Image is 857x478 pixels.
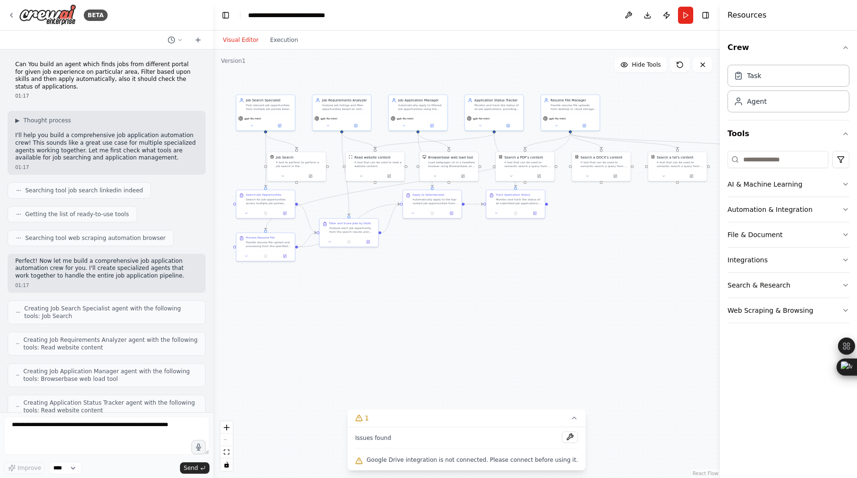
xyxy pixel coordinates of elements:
[632,61,661,69] span: Hide Tools
[23,336,198,351] span: Creating Job Requirements Analyzer agent with the following tools: Read website content
[18,464,41,472] span: Improve
[339,133,351,216] g: Edge from 73a57a2d-033c-4f16-9ab4-90629b9eaeef to cbdb044d-536f-49ae-a5c8-87732199f638
[263,133,573,230] g: Edge from 8a3f4f57-57d4-4cfd-b836-61b85c323cd9 to 35286cae-8717-4b06-be63-a8af9113a92f
[23,368,198,383] span: Creating Job Application Manager agent with the following tools: Browserbase web load tool
[246,98,292,102] div: Job Search Specialist
[540,94,600,130] div: Resume File ManagerHandle resume file uploads from desktop or cloud storage ({resume_source}), pr...
[526,173,553,179] button: Open in side panel
[571,151,631,181] div: DOCXSearchToolSearch a DOCX's contentA tool that can be used to semantic search a query from a DO...
[615,57,667,72] button: Hide Tools
[312,94,371,130] div: Job Requirements AnalyzerAnalyze job listings and filter opportunities based on skill matching wi...
[678,173,705,179] button: Open in side panel
[219,9,232,22] button: Hide left sidebar
[727,10,767,21] h4: Resources
[651,155,655,159] img: TXTSearchTool
[527,210,543,216] button: Open in side panel
[568,133,756,149] g: Edge from 8a3f4f57-57d4-4cfd-b836-61b85c323cd9 to dd0b6de5-97fe-4c2c-b1b1-0e844ceb953c
[412,193,444,197] div: Apply to Selected Jobs
[464,94,524,130] div: Application Status TrackerMonitor and track the status of all job applications, providing regular...
[412,198,458,205] div: Automatically apply to the top-ranked job opportunities from the filtered list using the processe...
[360,239,376,245] button: Open in side panel
[277,210,293,216] button: Open in side panel
[523,133,573,149] g: Edge from 8a3f4f57-57d4-4cfd-b836-61b85c323cd9 to 792cb298-863b-4c3c-8669-52a4ac95fc96
[342,123,369,129] button: Open in side panel
[568,133,680,149] g: Edge from 8a3f4f57-57d4-4cfd-b836-61b85c323cd9 to 240b09b4-c40f-49a4-a502-234ed31291a2
[373,133,497,149] g: Edge from f0f72abd-0d12-45dc-8b75-69908033f7df to 1f7b1c07-114a-4260-8d91-6a4bffa4e607
[727,147,849,331] div: Tools
[699,9,712,22] button: Hide right sidebar
[727,120,849,147] button: Tools
[298,230,317,249] g: Edge from 35286cae-8717-4b06-be63-a8af9113a92f to cbdb044d-536f-49ae-a5c8-87732199f638
[190,34,206,46] button: Start a new chat
[747,97,767,106] div: Agent
[320,117,337,120] span: gpt-4o-mini
[19,4,76,26] img: Logo
[217,34,264,46] button: Visual Editor
[25,187,143,194] span: Searching tool job search linkedin indeed
[276,160,323,168] div: A tool to perform to perform a job search in the [GEOGRAPHIC_DATA] with a search_query.
[568,133,604,149] g: Edge from 8a3f4f57-57d4-4cfd-b836-61b85c323cd9 to 548570a9-bfb0-4003-aeaa-7da5439ffcbd
[504,155,543,159] div: Search a PDF's content
[246,240,292,248] div: Handle resume file upload and processing from the specified source: {resume_source}. If the sourc...
[419,123,446,129] button: Open in side panel
[428,160,475,168] div: Load webpages url in a headless browser using Browserbase and return the contents
[449,173,477,179] button: Open in side panel
[354,155,390,159] div: Read website content
[277,253,293,259] button: Open in side panel
[264,34,304,46] button: Execution
[747,71,761,80] div: Task
[164,34,187,46] button: Switch to previous chat
[727,222,849,247] button: File & Document
[84,10,108,21] div: BETA
[246,236,275,239] div: Process Resume File
[465,202,483,207] g: Edge from f9e5aff4-5ca6-4dda-a45e-2b2e0a4e80f4 to 4d8db81f-100a-46d1-96a3-bdb46f8cad55
[398,98,444,102] div: Job Application Manager
[246,198,292,205] div: Search for job opportunities across multiple job portals based on the specified criteria: {job_ti...
[349,155,352,159] img: ScrapeWebsiteTool
[15,282,198,289] div: 01:17
[602,173,629,179] button: Open in side panel
[727,273,849,298] button: Search & Research
[248,10,325,20] nav: breadcrumb
[267,151,326,181] div: SerplyJobSearchToolJob SearchA tool to perform to perform a job search in the [GEOGRAPHIC_DATA] w...
[416,133,451,149] g: Edge from 14f478c1-6d54-483d-ac92-13bfb2995a4c to 1eeab9f7-736f-4e58-ae47-fab6909f1027
[365,413,369,423] span: 1
[727,61,849,120] div: Crew
[339,133,378,149] g: Edge from 73a57a2d-033c-4f16-9ab4-90629b9eaeef to 1f7b1c07-114a-4260-8d91-6a4bffa4e607
[376,173,403,179] button: Open in side panel
[648,151,707,181] div: TXTSearchToolSearch a txt's contentA tool that can be used to semantic search a query from a txt'...
[25,210,129,218] span: Getting the list of ready-to-use tools
[496,198,542,205] div: Monitor and track the status of all submitted job applications. Check application portals, email ...
[727,197,849,222] button: Automation & Integration
[322,103,368,111] div: Analyze job listings and filter opportunities based on skill matching with {skills} and experienc...
[693,471,718,476] a: React Flow attribution
[15,132,198,161] p: I'll help you build a comprehensive job application automation crew! This sounds like a great use...
[443,210,459,216] button: Open in side panel
[474,98,520,102] div: Application Status Tracker
[398,103,444,111] div: Automatically apply to filtered job opportunities using the candidate's {resume} and optimized ap...
[495,151,555,181] div: PDFSearchToolSearch a PDF's contentA tool that can be used to semantic search a query from a PDF'...
[263,133,299,149] g: Edge from be29e6ff-7938-4f36-a5bd-6cbf41999ce8 to 0c2d7e67-6e19-4339-83c1-a51c9b615c88
[24,305,198,320] span: Creating Job Search Specialist agent with the following tools: Job Search
[191,440,206,454] button: Click to speak your automation idea
[422,155,426,159] img: BrowserbaseLoadTool
[220,458,233,471] button: toggle interactivity
[727,298,849,323] button: Web Scraping & Browsing
[402,189,462,219] div: Apply to Selected JobsAutomatically apply to the top-ranked job opportunities from the filtered l...
[397,117,413,120] span: gpt-4o-mini
[495,123,522,129] button: Open in side panel
[550,103,597,111] div: Handle resume file uploads from desktop or cloud storage ({resume_source}), process different res...
[15,61,198,90] p: Can You build an agent which finds jobs from different portal for given job experience on particu...
[15,164,198,171] div: 01:17
[428,155,473,159] div: Browserbase web load tool
[298,202,400,249] g: Edge from 35286cae-8717-4b06-be63-a8af9113a92f to f9e5aff4-5ca6-4dda-a45e-2b2e0a4e80f4
[355,434,391,442] span: Issues found
[422,210,442,216] button: No output available
[276,155,293,159] div: Job Search
[486,189,545,219] div: Track Application StatusMonitor and track the status of all submitted job applications. Check app...
[580,160,628,168] div: A tool that can be used to semantic search a query from a DOCX's content.
[246,103,292,111] div: Find relevant job opportunities from multiple job portals based on {job_title}, {experience_level...
[381,202,400,235] g: Edge from cbdb044d-536f-49ae-a5c8-87732199f638 to f9e5aff4-5ca6-4dda-a45e-2b2e0a4e80f4
[15,92,198,100] div: 01:17
[354,160,401,168] div: A tool that can be used to read a website content.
